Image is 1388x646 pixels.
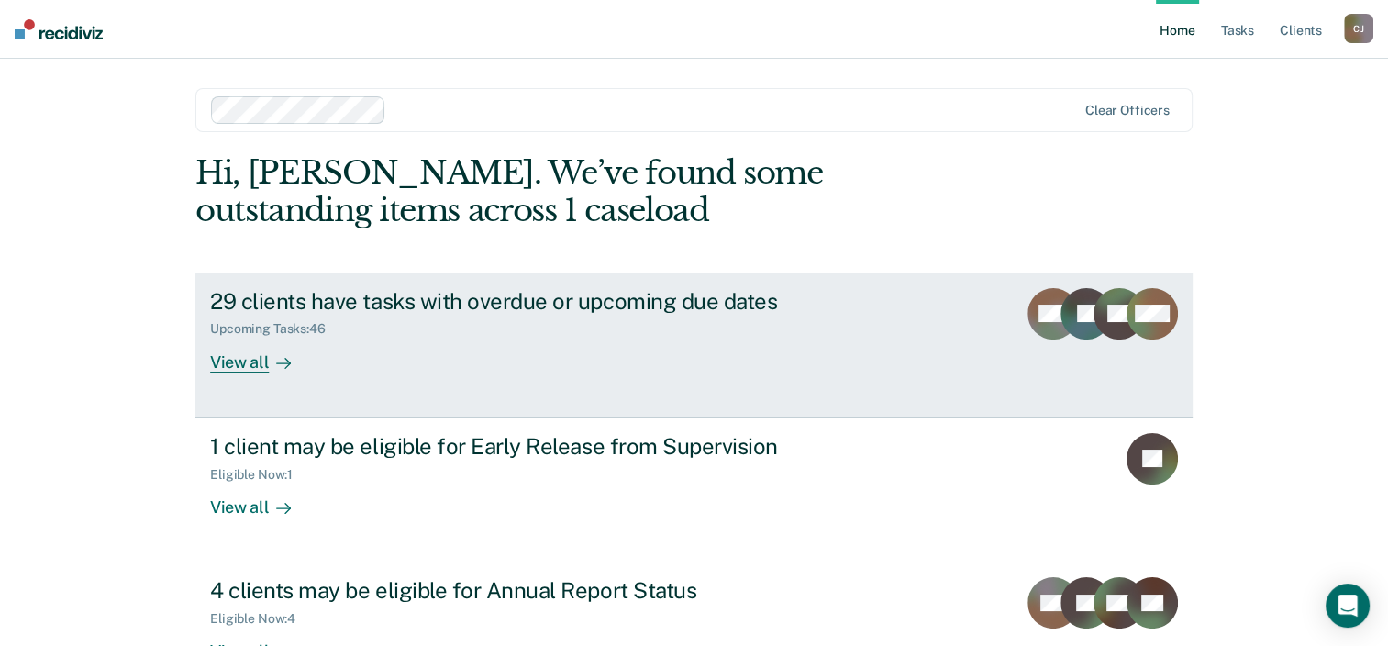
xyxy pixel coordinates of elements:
button: CJ [1344,14,1373,43]
div: Eligible Now : 4 [210,611,310,627]
div: View all [210,482,313,518]
div: View all [210,337,313,373]
div: Eligible Now : 1 [210,467,307,483]
div: 29 clients have tasks with overdue or upcoming due dates [210,288,854,315]
div: C J [1344,14,1373,43]
div: Clear officers [1085,103,1170,118]
div: Hi, [PERSON_NAME]. We’ve found some outstanding items across 1 caseload [195,154,993,229]
div: 4 clients may be eligible for Annual Report Status [210,577,854,604]
a: 29 clients have tasks with overdue or upcoming due datesUpcoming Tasks:46View all [195,273,1193,418]
div: 1 client may be eligible for Early Release from Supervision [210,433,854,460]
div: Open Intercom Messenger [1326,584,1370,628]
a: 1 client may be eligible for Early Release from SupervisionEligible Now:1View all [195,418,1193,562]
div: Upcoming Tasks : 46 [210,321,340,337]
img: Recidiviz [15,19,103,39]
